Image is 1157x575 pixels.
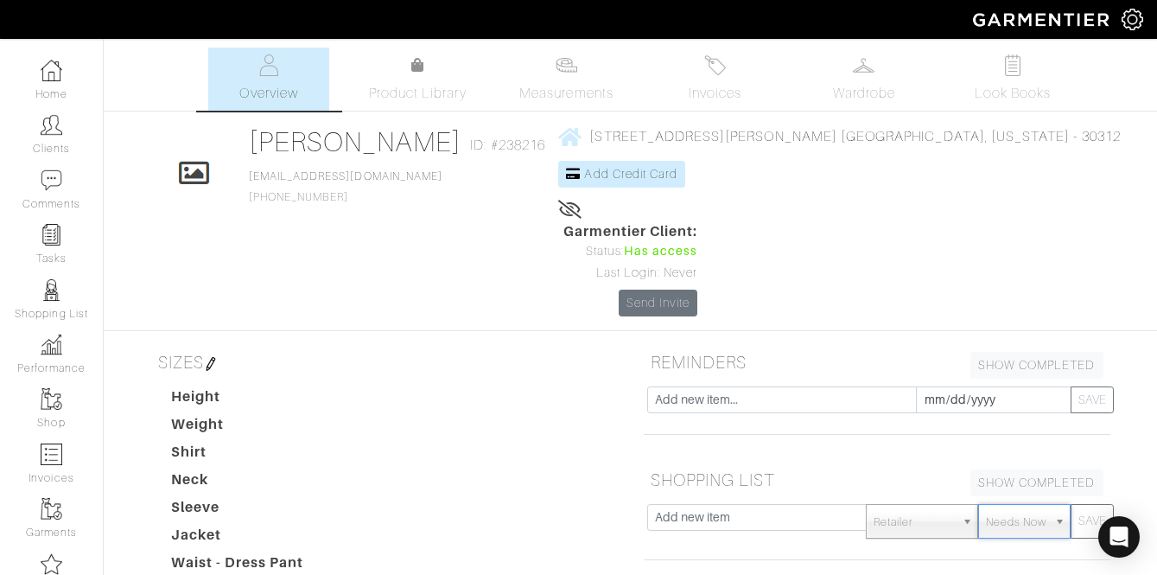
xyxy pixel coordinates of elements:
a: SHOW COMPLETED [970,352,1103,379]
div: Open Intercom Messenger [1098,516,1140,558]
span: Look Books [975,83,1052,104]
span: Product Library [369,83,467,104]
img: todo-9ac3debb85659649dc8f770b8b6100bb5dab4b48dedcbae339e5042a72dfd3cc.svg [1001,54,1023,76]
span: Overview [239,83,297,104]
input: Add new item [647,504,868,531]
a: SHOW COMPLETED [970,470,1103,496]
h5: SHOPPING LIST [644,463,1110,497]
a: Wardrobe [804,48,925,111]
img: clients-icon-6bae9207a08558b7cb47a8932f037763ab4055f8c8b6bfacd5dc20c3e0201464.png [41,114,62,136]
img: graph-8b7af3c665d003b59727f371ae50e7771705bf0c487971e6e97d053d13c5068d.png [41,334,62,355]
dt: Neck [158,470,355,497]
span: Needs Now [986,505,1046,540]
span: Retailer [874,505,955,540]
dt: Height [158,387,355,414]
a: Invoices [655,48,776,111]
span: Invoices [689,83,741,104]
img: wardrobe-487a4870c1b7c33e795ec22d11cfc2ed9d08956e64fb3008fe2437562e282088.svg [853,54,874,76]
a: [EMAIL_ADDRESS][DOMAIN_NAME] [249,170,442,182]
a: Product Library [357,55,478,104]
span: Add Credit Card [584,167,677,181]
a: Overview [208,48,329,111]
dt: Weight [158,414,355,442]
span: [STREET_ADDRESS][PERSON_NAME] [GEOGRAPHIC_DATA], [US_STATE] - 30312 [589,129,1120,144]
div: Status: [563,242,698,261]
span: Measurements [519,83,613,104]
span: Has access [624,242,698,261]
a: [STREET_ADDRESS][PERSON_NAME] [GEOGRAPHIC_DATA], [US_STATE] - 30312 [558,128,1120,144]
span: Wardrobe [833,83,895,104]
a: Look Books [952,48,1073,111]
dt: Jacket [158,525,355,553]
img: orders-icon-0abe47150d42831381b5fb84f609e132dff9fe21cb692f30cb5eec754e2cba89.png [41,444,62,465]
img: garments-icon-b7da505a4dc4fd61783c78ac3ca0ef83fa9d6f193b1c9dc38574b1d14d53ca28.png [41,498,62,520]
span: Garmentier Client: [563,221,698,242]
dt: Shirt [158,442,355,470]
img: garmentier-logo-header-white-b43fb05a5012e4ada735d5af1a66efaba907eab6374d6393d1fbf88cb4ef424d.png [964,4,1122,35]
img: garments-icon-b7da505a4dc4fd61783c78ac3ca0ef83fa9d6f193b1c9dc38574b1d14d53ca28.png [41,388,62,410]
div: Last Login: Never [563,264,698,283]
img: orders-27d20c2124de7fd6de4e0e44c1d41de31381a507db9b33961299e4e07d508b8c.svg [704,54,726,76]
a: Add Credit Card [558,161,685,188]
img: companies-icon-14a0f246c7e91f24465de634b560f0151b0cc5c9ce11af5fac52e6d7d6371812.png [41,553,62,575]
span: ID: #238216 [470,135,545,156]
img: stylists-icon-eb353228a002819b7ec25b43dbf5f0378dd9e0616d9560372ff212230b889e62.png [41,279,62,301]
button: SAVE [1071,387,1114,413]
img: gear-icon-white-bd11855cb880d31180b6d7d6211b90ccbf57a29d726f0c71d8c61bd08dd39cc2.png [1122,9,1143,30]
img: basicinfo-40fd8af6dae0f16599ec9e87c0ef1c0a1fdea2edbe929e3d69a839185d80c458.svg [258,54,280,76]
img: pen-cf24a1663064a2ec1b9c1bd2387e9de7a2fa800b781884d57f21acf72779bad2.png [204,357,218,371]
dt: Sleeve [158,497,355,525]
img: reminder-icon-8004d30b9f0a5d33ae49ab947aed9ed385cf756f9e5892f1edd6e32f2345188e.png [41,224,62,246]
img: dashboard-icon-dbcd8f5a0b271acd01030246c82b418ddd0df26cd7fceb0bd07c9910d44c42f6.png [41,60,62,81]
a: Send Invite [619,290,698,316]
img: measurements-466bbee1fd09ba9460f595b01e5d73f9e2bff037440d3c8f018324cb6cdf7a4a.svg [556,54,577,76]
span: [PHONE_NUMBER] [249,170,442,203]
img: comment-icon-a0a6a9ef722e966f86d9cbdc48e553b5cf19dbc54f86b18d962a5391bc8f6eb6.png [41,169,62,191]
h5: SIZES [151,345,618,380]
button: SAVE [1071,504,1114,539]
h5: REMINDERS [644,345,1110,380]
a: [PERSON_NAME] [249,126,462,157]
a: Measurements [505,48,627,111]
input: Add new item... [647,387,917,413]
